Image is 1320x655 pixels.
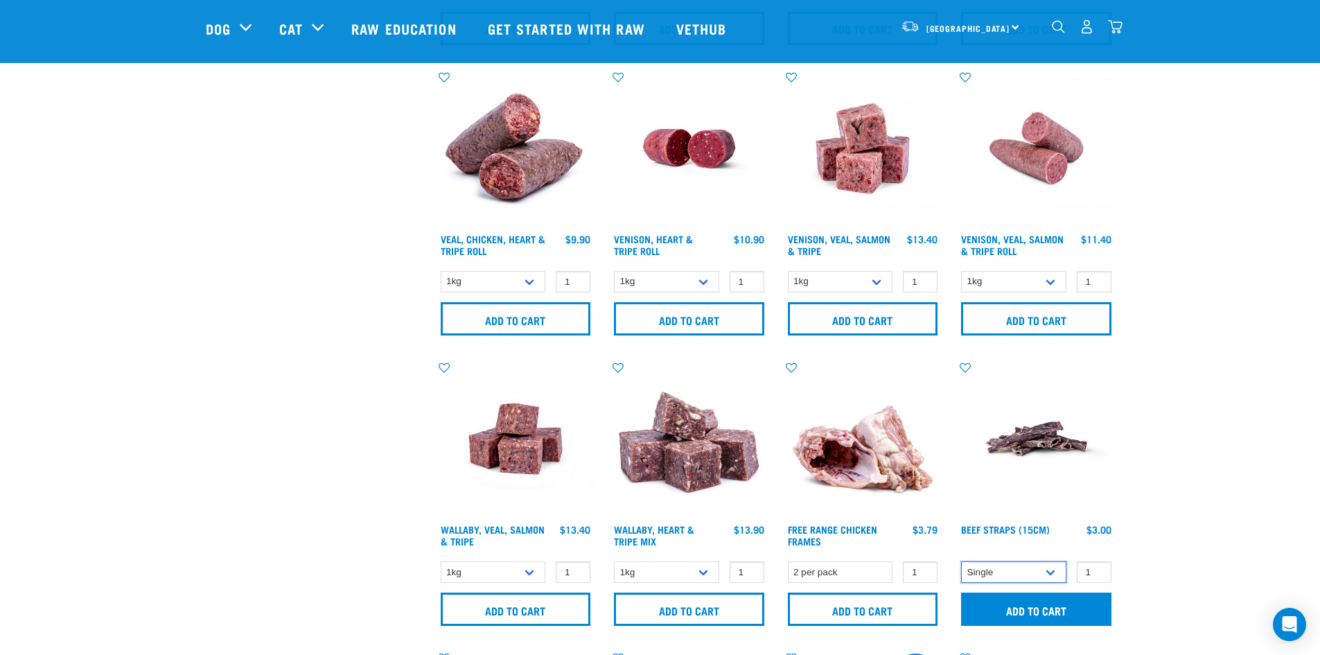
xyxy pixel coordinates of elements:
[441,527,545,543] a: Wallaby, Veal, Salmon & Tripe
[903,271,938,292] input: 1
[784,360,942,518] img: 1236 Chicken Frame Turks 01
[279,18,303,39] a: Cat
[1077,561,1111,583] input: 1
[788,302,938,335] input: Add to cart
[1052,20,1065,33] img: home-icon-1@2x.png
[907,234,938,245] div: $13.40
[206,18,231,39] a: Dog
[913,524,938,535] div: $3.79
[662,1,744,56] a: Vethub
[560,524,590,535] div: $13.40
[437,70,595,227] img: 1263 Chicken Organ Roll 02
[926,26,1010,30] span: [GEOGRAPHIC_DATA]
[1108,19,1123,34] img: home-icon@2x.png
[1273,608,1306,641] div: Open Intercom Messenger
[610,360,768,518] img: 1174 Wallaby Heart Tripe Mix 01
[788,593,938,626] input: Add to cart
[474,1,662,56] a: Get started with Raw
[614,593,764,626] input: Add to cart
[961,527,1050,532] a: Beef Straps (15cm)
[614,302,764,335] input: Add to cart
[556,271,590,292] input: 1
[437,360,595,518] img: Wallaby Veal Salmon Tripe 1642
[565,234,590,245] div: $9.90
[730,561,764,583] input: 1
[1077,271,1111,292] input: 1
[441,593,591,626] input: Add to cart
[788,527,877,543] a: Free Range Chicken Frames
[730,271,764,292] input: 1
[441,302,591,335] input: Add to cart
[1080,19,1094,34] img: user.png
[903,561,938,583] input: 1
[556,561,590,583] input: 1
[901,20,919,33] img: van-moving.png
[961,302,1111,335] input: Add to cart
[958,360,1115,518] img: Raw Essentials Beef Straps 15cm 6 Pack
[788,236,890,252] a: Venison, Veal, Salmon & Tripe
[1086,524,1111,535] div: $3.00
[441,236,545,252] a: Veal, Chicken, Heart & Tripe Roll
[784,70,942,227] img: Venison Veal Salmon Tripe 1621
[610,70,768,227] img: Raw Essentials Venison Heart & Tripe Hypoallergenic Raw Pet Food Bulk Roll Unwrapped
[961,593,1111,626] input: Add to cart
[734,234,764,245] div: $10.90
[961,236,1064,252] a: Venison, Veal, Salmon & Tripe Roll
[958,70,1115,227] img: Venison Veal Salmon Tripe 1651
[734,524,764,535] div: $13.90
[337,1,473,56] a: Raw Education
[614,236,693,252] a: Venison, Heart & Tripe Roll
[614,527,694,543] a: Wallaby, Heart & Tripe Mix
[1081,234,1111,245] div: $11.40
